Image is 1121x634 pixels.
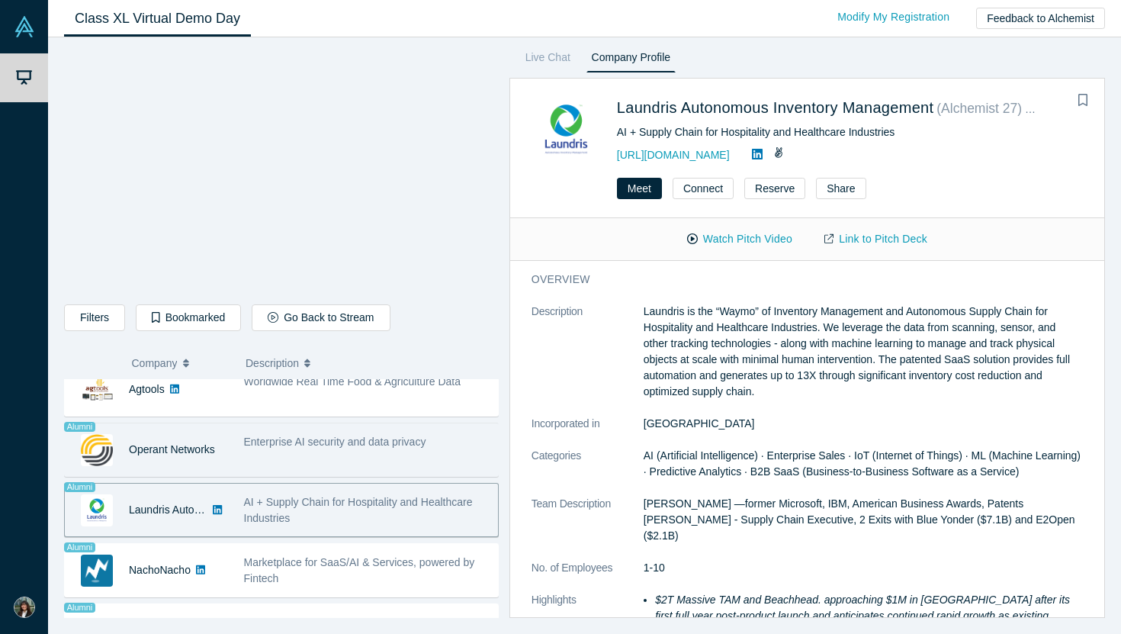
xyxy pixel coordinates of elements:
[1025,105,1056,114] span: Alumni
[81,434,113,466] img: Operant Networks's Logo
[136,304,241,331] button: Bookmarked
[532,416,644,448] dt: Incorporated in
[617,178,662,199] button: Meet
[244,556,475,584] span: Marketplace for SaaS/AI & Services, powered by Fintech
[244,496,473,524] span: AI + Supply Chain for Hospitality and Healthcare Industries
[808,226,943,253] a: Link to Pitch Deck
[129,564,191,576] a: NachoNacho
[532,272,1062,288] h3: overview
[644,304,1083,400] p: Laundris is the “Waymo” of Inventory Management and Autonomous Supply Chain for Hospitality and H...
[244,616,450,629] span: AI Agents automating 70% of HR workflows
[64,304,125,331] button: Filters
[673,178,734,199] button: Connect
[586,48,676,72] a: Company Profile
[532,496,644,560] dt: Team Description
[64,422,95,432] span: Alumni
[617,124,1083,140] div: AI + Supply Chain for Hospitality and Healthcare Industries
[816,178,866,199] button: Share
[132,347,178,379] span: Company
[744,178,805,199] button: Reserve
[936,101,1022,116] small: ( Alchemist 27 )
[244,436,426,448] span: Enterprise AI security and data privacy
[644,449,1081,478] span: AI (Artificial Intelligence) · Enterprise Sales · IoT (Internet of Things) · ML (Machine Learning...
[81,494,113,526] img: Laundris Autonomous Inventory Management's Logo
[64,603,95,613] span: Alumni
[532,304,644,416] dt: Description
[976,8,1105,29] button: Feedback to Alchemist
[671,226,808,253] button: Watch Pitch Video
[64,542,95,552] span: Alumni
[132,347,230,379] button: Company
[14,597,35,618] img: Val Siau's Account
[252,304,390,331] button: Go Back to Stream
[246,347,299,379] span: Description
[244,375,461,388] span: Worldwide Real Time Food & Agriculture Data
[1072,90,1094,111] button: Bookmark
[129,383,165,395] a: Agtools
[129,504,345,516] a: Laundris Autonomous Inventory Management
[246,347,488,379] button: Description
[617,149,730,161] a: [URL][DOMAIN_NAME]
[644,560,1083,576] dd: 1-10
[532,95,601,165] img: Laundris Autonomous Inventory Management's Logo
[644,496,1083,544] p: [PERSON_NAME] —former Microsoft, IBM, American Business Awards, Patents [PERSON_NAME] - Supply Ch...
[520,48,576,72] a: Live Chat
[64,1,251,37] a: Class XL Virtual Demo Day
[81,555,113,587] img: NachoNacho's Logo
[129,443,215,455] a: Operant Networks
[532,560,644,592] dt: No. of Employees
[644,416,1083,432] dd: [GEOGRAPHIC_DATA]
[65,50,498,293] iframe: Besty AI
[81,374,113,406] img: Agtools's Logo
[64,482,95,492] span: Alumni
[532,448,644,496] dt: Categories
[14,16,35,37] img: Alchemist Vault Logo
[821,4,965,31] a: Modify My Registration
[617,99,934,116] a: Laundris Autonomous Inventory Management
